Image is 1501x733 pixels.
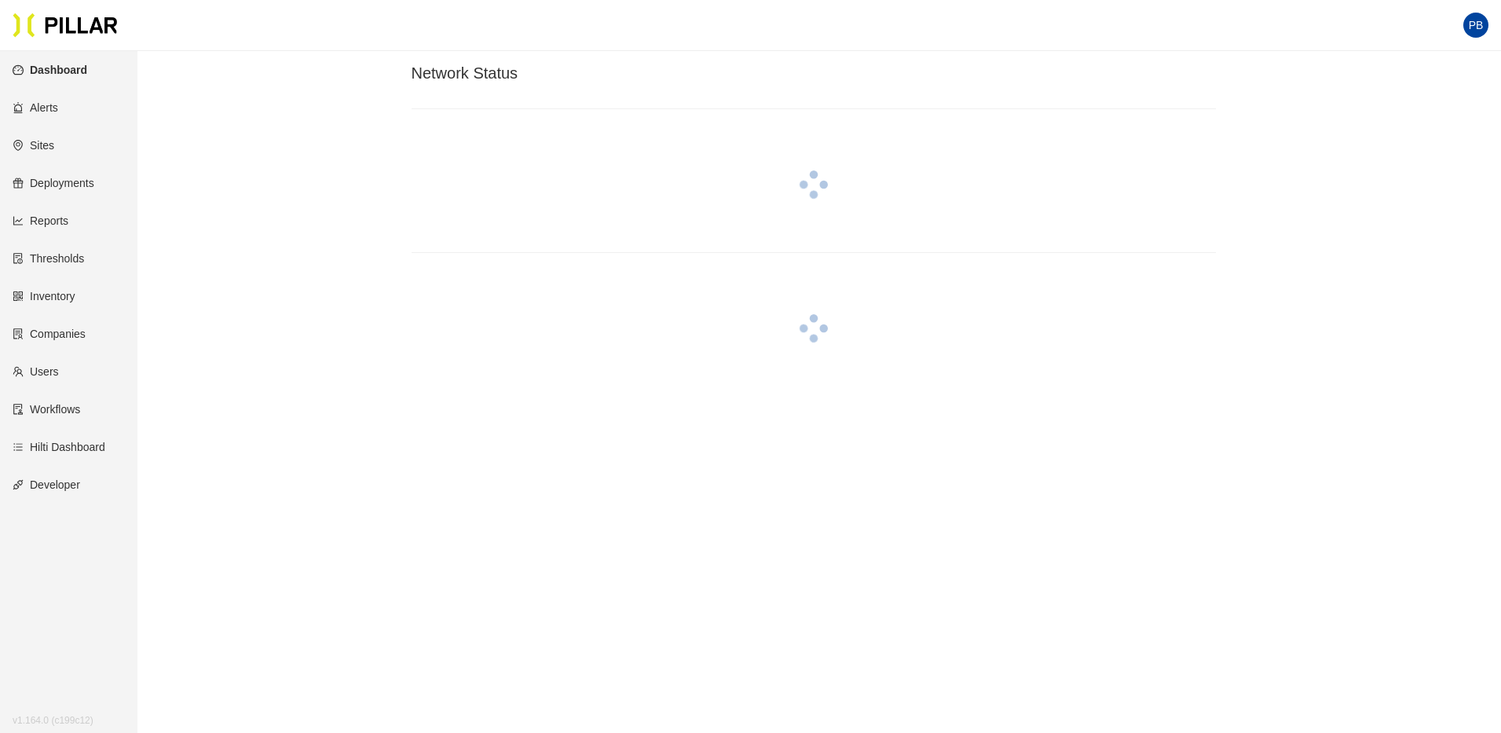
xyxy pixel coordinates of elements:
a: dashboardDashboard [13,64,87,76]
a: barsHilti Dashboard [13,441,105,453]
a: exceptionThresholds [13,252,84,265]
h3: Network Status [412,64,1216,83]
a: solutionCompanies [13,328,86,340]
a: giftDeployments [13,177,94,189]
a: teamUsers [13,365,59,378]
a: apiDeveloper [13,478,80,491]
a: line-chartReports [13,214,68,227]
a: alertAlerts [13,101,58,114]
a: environmentSites [13,139,54,152]
a: qrcodeInventory [13,290,75,302]
a: auditWorkflows [13,403,80,416]
img: Pillar Technologies [13,13,118,38]
span: PB [1469,13,1484,38]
